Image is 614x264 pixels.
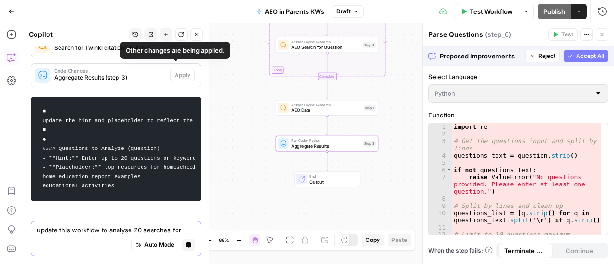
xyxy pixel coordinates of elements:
span: Run Code · Python [291,138,360,143]
div: 5 [429,159,452,166]
img: tab_keywords_by_traffic_grey.svg [95,56,103,63]
button: Add Step [161,39,195,52]
g: Edge from step_3 to end [326,151,328,171]
div: Step 1 [364,105,376,111]
button: Reject [525,50,560,62]
span: Answer Engine Research [291,39,360,45]
button: Publish [538,4,571,19]
div: Step 3 [363,140,376,146]
div: Domain Overview [36,57,86,63]
g: Edge from step_1 to step_3 [326,115,328,135]
code: ■ Update the hint and placeholder to reflect the new 20-question capacity ■ ◆ #### Questions to A... [37,102,195,196]
span: Paste [391,236,407,244]
button: Test Workflow [455,4,519,19]
button: Paste [388,234,411,246]
span: Add Step [165,41,190,50]
span: Aggregate Results (step_3) [54,73,166,82]
span: AEO in Parents KWs [265,7,324,16]
div: 6 [429,166,452,173]
input: Python [435,89,590,98]
span: Proposed Improvements [440,51,521,61]
div: Copilot [29,30,126,39]
span: AEO Data [291,107,361,114]
a: When the step fails: [428,246,493,255]
span: Answer Engine Research [291,102,361,107]
button: Test [548,28,578,41]
img: tab_domain_overview_orange.svg [26,56,34,63]
span: Accept All [576,52,604,60]
div: EndOutput [276,172,378,187]
div: v 4.0.25 [27,15,47,23]
div: 9 [429,202,452,209]
div: Run Code · PythonAggregate ResultsStep 3 [276,136,378,151]
span: Publish [543,7,565,16]
span: End [309,174,354,179]
button: Continue [553,243,607,258]
div: Step 8 [363,42,376,48]
button: Draft [332,5,364,18]
span: Draft [336,7,351,16]
span: Auto Mode [144,241,174,249]
span: Apply [175,71,190,80]
span: ( step_6 ) [485,30,511,39]
span: Toggle code folding, rows 6 through 7 [446,166,451,173]
span: AEO Search for Question [291,44,360,51]
label: Select Language [428,72,608,81]
button: Apply [170,69,195,81]
span: Test [561,30,573,39]
span: Search for Twinkl citations in AI responses for the current question [54,44,157,52]
span: Code Changes [54,69,166,73]
div: 12 [429,231,452,238]
span: Output [309,178,354,185]
div: 7 [429,173,452,195]
div: Complete [276,73,378,80]
span: Terminate Workflow [504,246,547,255]
button: Auto Mode [131,239,178,251]
div: 2 [429,130,452,138]
div: Answer Engine ResearchAEO DataStep 1 [276,100,378,115]
div: 8 [429,195,452,202]
div: 3 [429,138,452,152]
span: Test Workflow [470,7,513,16]
img: logo_orange.svg [15,15,23,23]
div: Answer Engine ResearchAEO Search for QuestionStep 8 [276,37,378,53]
div: 10 [429,209,452,224]
span: Continue [566,246,593,255]
div: Parse Questions [428,30,545,39]
div: Complete [318,73,336,80]
div: 1 [429,123,452,130]
div: Domain: [DOMAIN_NAME] [25,25,106,33]
div: Keywords by Traffic [106,57,162,63]
span: Aggregate Results [291,143,360,149]
img: website_grey.svg [15,25,23,33]
span: Copy [366,236,380,244]
div: 4 [429,152,452,159]
span: 69% [219,236,229,244]
span: Reject [538,52,555,60]
button: Accept All [564,50,608,62]
g: Edge from step_7 to step_8 [326,17,328,36]
button: AEO in Parents KWs [250,4,330,19]
button: Copy [362,234,384,246]
label: Function [428,110,608,120]
div: 11 [429,224,452,231]
g: Edge from step_7-iteration-end to step_1 [326,80,328,100]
